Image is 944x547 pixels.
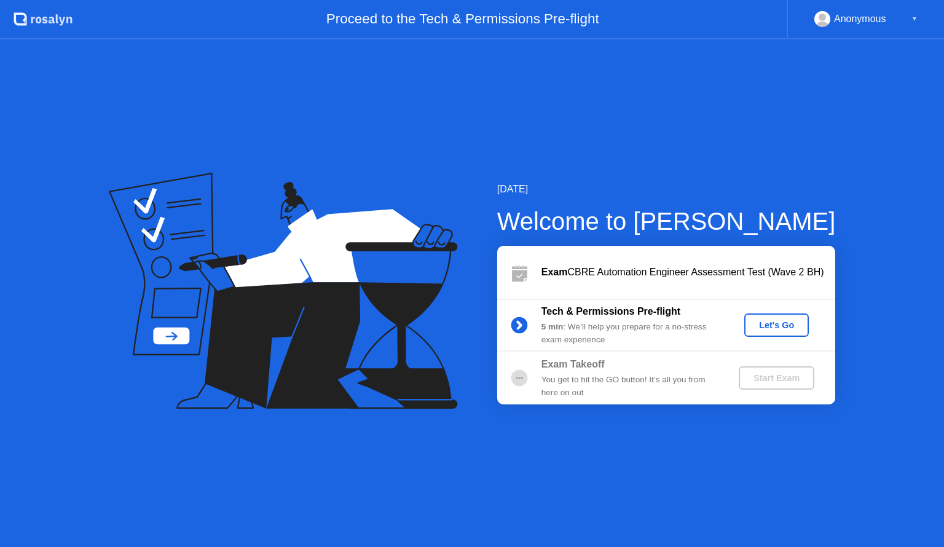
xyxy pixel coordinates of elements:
div: [DATE] [497,182,836,197]
div: Let's Go [749,320,804,330]
div: You get to hit the GO button! It’s all you from here on out [541,374,718,399]
button: Let's Go [744,313,809,337]
div: Anonymous [834,11,886,27]
b: Exam Takeoff [541,359,605,369]
div: Welcome to [PERSON_NAME] [497,203,836,240]
b: 5 min [541,322,564,331]
div: ▼ [911,11,918,27]
div: : We’ll help you prepare for a no-stress exam experience [541,321,718,346]
b: Exam [541,267,568,277]
div: Start Exam [744,373,809,383]
b: Tech & Permissions Pre-flight [541,306,680,317]
div: CBRE Automation Engineer Assessment Test (Wave 2 BH) [541,265,835,280]
button: Start Exam [739,366,814,390]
